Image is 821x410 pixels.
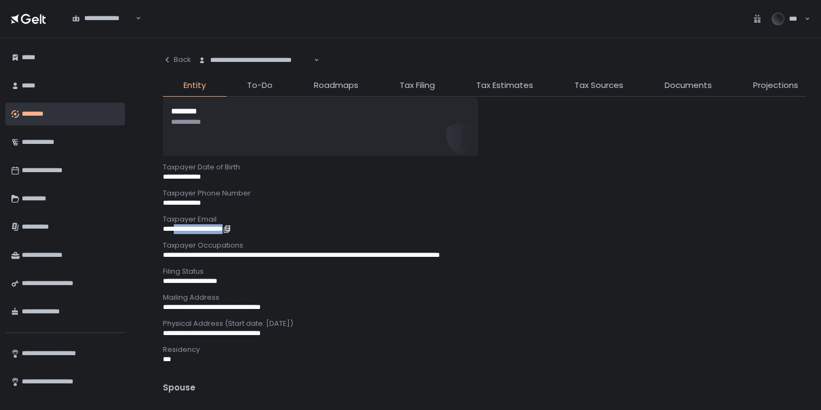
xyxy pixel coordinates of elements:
span: Projections [753,79,798,92]
div: Taxpayer Date of Birth [163,162,806,172]
span: Tax Estimates [476,79,533,92]
div: Taxpayer Email [163,215,806,224]
span: Tax Filing [400,79,435,92]
span: To-Do [247,79,273,92]
span: Entity [184,79,206,92]
div: Search for option [65,7,141,30]
div: Back [163,55,191,65]
div: Spouse [163,382,806,394]
span: Tax Sources [574,79,623,92]
div: Mailing Address [163,293,806,302]
div: Residency [163,345,806,355]
button: Back [163,49,191,71]
div: Search for option [191,49,319,72]
div: Filing Status [163,267,806,276]
div: Physical Address (Start date: [DATE]) [163,319,806,329]
span: Roadmaps [314,79,358,92]
div: Taxpayer Phone Number [163,188,806,198]
span: Documents [665,79,712,92]
input: Search for option [312,55,313,66]
div: Taxpayer Occupations [163,241,806,250]
input: Search for option [134,13,135,24]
